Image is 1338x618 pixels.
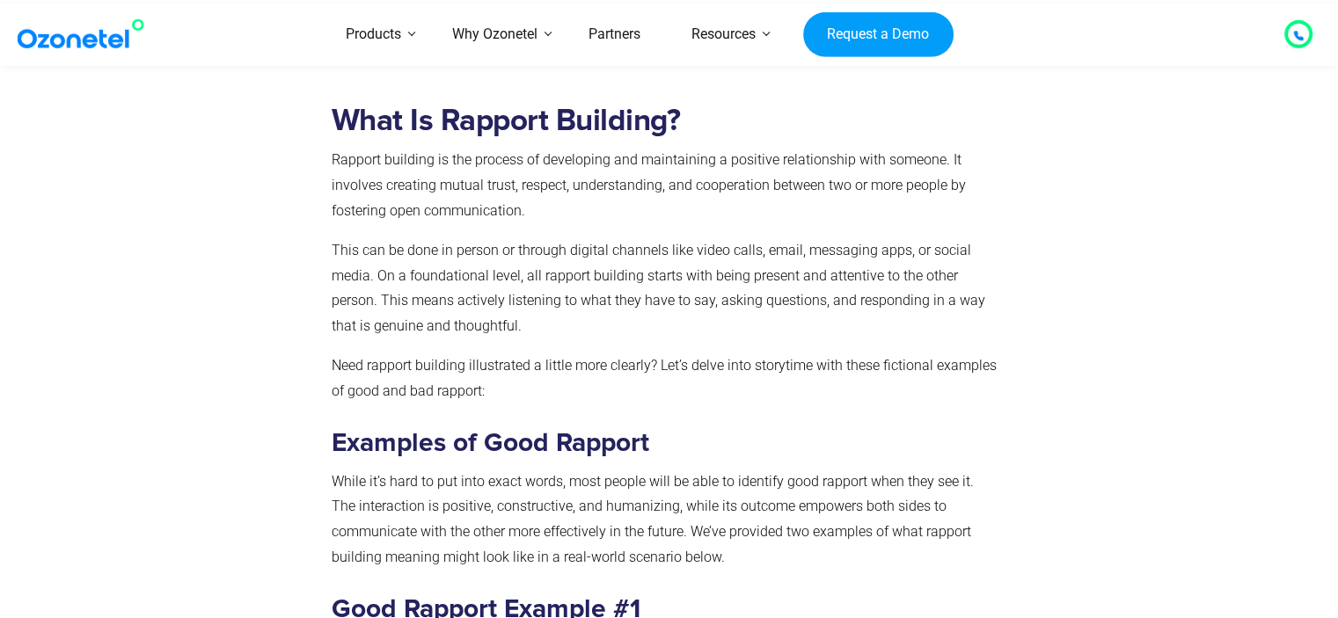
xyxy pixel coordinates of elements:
a: Why Ozonetel [427,4,563,66]
strong: Examples of Good Rapport [332,430,649,456]
a: Request a Demo [803,11,954,57]
p: While it’s hard to put into exact words, most people will be able to identify good rapport when t... [332,469,999,571]
a: Products [320,4,427,66]
a: Resources [666,4,781,66]
p: This can be done in person or through digital channels like video calls, email, messaging apps, o... [332,238,999,339]
strong: What Is Rapport Building? [332,105,681,136]
p: Need rapport building illustrated a little more clearly? Let’s delve into storytime with these fi... [332,353,999,404]
a: Partners [563,4,666,66]
p: Rapport building is the process of developing and maintaining a positive relationship with someon... [332,148,999,223]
